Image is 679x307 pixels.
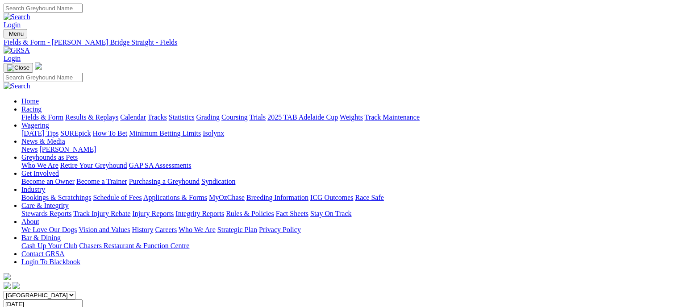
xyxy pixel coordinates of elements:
[60,162,127,169] a: Retire Your Greyhound
[155,226,177,233] a: Careers
[7,64,29,71] img: Close
[21,170,59,177] a: Get Involved
[148,113,167,121] a: Tracks
[4,63,33,73] button: Toggle navigation
[226,210,274,217] a: Rules & Policies
[21,226,77,233] a: We Love Our Dogs
[73,210,130,217] a: Track Injury Rebate
[340,113,363,121] a: Weights
[143,194,207,201] a: Applications & Forms
[276,210,308,217] a: Fact Sheets
[4,82,30,90] img: Search
[4,54,21,62] a: Login
[21,210,675,218] div: Care & Integrity
[120,113,146,121] a: Calendar
[4,282,11,289] img: facebook.svg
[21,242,77,249] a: Cash Up Your Club
[35,62,42,70] img: logo-grsa-white.png
[267,113,338,121] a: 2025 TAB Adelaide Cup
[21,137,65,145] a: News & Media
[365,113,420,121] a: Track Maintenance
[21,113,63,121] a: Fields & Form
[21,121,49,129] a: Wagering
[4,21,21,29] a: Login
[21,97,39,105] a: Home
[79,242,189,249] a: Chasers Restaurant & Function Centre
[21,129,675,137] div: Wagering
[21,242,675,250] div: Bar & Dining
[132,226,153,233] a: History
[196,113,220,121] a: Grading
[4,29,27,38] button: Toggle navigation
[65,113,118,121] a: Results & Replays
[209,194,245,201] a: MyOzChase
[203,129,224,137] a: Isolynx
[21,153,78,161] a: Greyhounds as Pets
[76,178,127,185] a: Become a Trainer
[132,210,174,217] a: Injury Reports
[129,162,192,169] a: GAP SA Assessments
[21,218,39,225] a: About
[221,113,248,121] a: Coursing
[21,194,91,201] a: Bookings & Scratchings
[93,194,142,201] a: Schedule of Fees
[21,226,675,234] div: About
[179,226,216,233] a: Who We Are
[21,105,42,113] a: Racing
[246,194,308,201] a: Breeding Information
[4,38,675,46] a: Fields & Form - [PERSON_NAME] Bridge Straight - Fields
[79,226,130,233] a: Vision and Values
[21,162,58,169] a: Who We Are
[21,162,675,170] div: Greyhounds as Pets
[310,210,351,217] a: Stay On Track
[4,13,30,21] img: Search
[21,178,675,186] div: Get Involved
[12,282,20,289] img: twitter.svg
[60,129,91,137] a: SUREpick
[4,273,11,280] img: logo-grsa-white.png
[169,113,195,121] a: Statistics
[9,30,24,37] span: Menu
[21,145,37,153] a: News
[175,210,224,217] a: Integrity Reports
[21,113,675,121] div: Racing
[217,226,257,233] a: Strategic Plan
[21,145,675,153] div: News & Media
[249,113,266,121] a: Trials
[21,129,58,137] a: [DATE] Tips
[21,194,675,202] div: Industry
[129,178,200,185] a: Purchasing a Greyhound
[4,46,30,54] img: GRSA
[39,145,96,153] a: [PERSON_NAME]
[310,194,353,201] a: ICG Outcomes
[21,178,75,185] a: Become an Owner
[4,4,83,13] input: Search
[4,73,83,82] input: Search
[21,210,71,217] a: Stewards Reports
[21,234,61,241] a: Bar & Dining
[129,129,201,137] a: Minimum Betting Limits
[201,178,235,185] a: Syndication
[259,226,301,233] a: Privacy Policy
[21,250,64,257] a: Contact GRSA
[21,202,69,209] a: Care & Integrity
[21,258,80,266] a: Login To Blackbook
[21,186,45,193] a: Industry
[355,194,383,201] a: Race Safe
[93,129,128,137] a: How To Bet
